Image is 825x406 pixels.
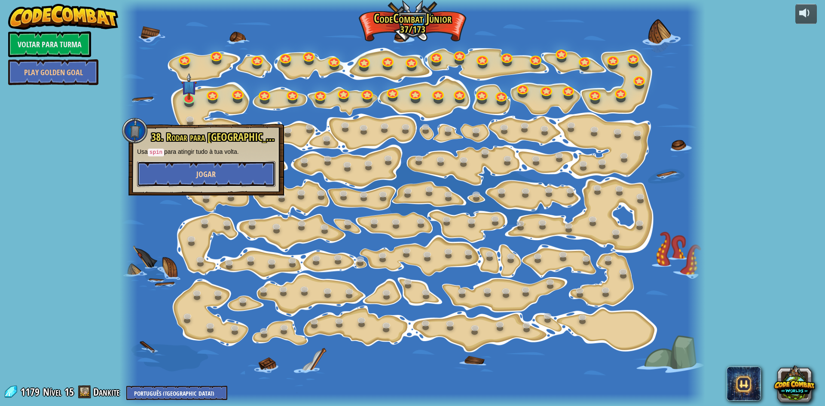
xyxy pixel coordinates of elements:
a: Play Golden Goal [8,59,98,85]
a: Dankite [93,385,122,399]
img: level-banner-unstarted-subscriber.png [181,73,197,100]
span: 1179 [21,385,42,399]
span: 38. Rodar para [GEOGRAPHIC_DATA] [151,130,290,144]
a: Voltar para Turma [8,31,91,57]
button: Ajuste o volume [795,4,817,24]
span: Nível [43,385,61,399]
code: spin [148,149,164,156]
span: 15 [64,385,74,399]
img: CodeCombat - Learn how to code by playing a game [8,4,118,30]
span: Jogar [196,169,216,180]
button: Jogar [137,161,275,187]
p: Usa para atingir tudo à tua volta. [137,147,275,157]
